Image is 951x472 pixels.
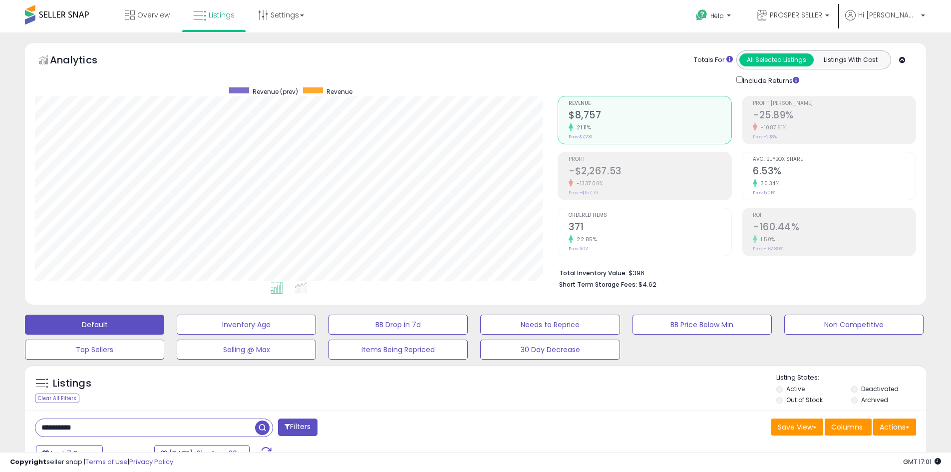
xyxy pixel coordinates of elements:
[688,1,741,32] a: Help
[729,74,811,86] div: Include Returns
[753,109,916,123] h2: -25.89%
[35,394,79,403] div: Clear All Filters
[825,419,872,436] button: Columns
[209,10,235,20] span: Listings
[559,280,637,289] b: Short Term Storage Fees:
[480,315,620,335] button: Needs to Reprice
[169,449,237,459] span: [DATE]-31 - Aug-06
[861,385,899,393] label: Deactivated
[786,385,805,393] label: Active
[328,315,468,335] button: BB Drop in 7d
[903,457,941,467] span: 2025-08-14 17:01 GMT
[845,10,925,32] a: Hi [PERSON_NAME]
[480,340,620,360] button: 30 Day Decrease
[694,55,733,65] div: Totals For
[10,458,173,467] div: seller snap | |
[861,396,888,404] label: Archived
[569,221,731,235] h2: 371
[753,134,777,140] small: Prev: -2.18%
[328,340,468,360] button: Items Being Repriced
[858,10,918,20] span: Hi [PERSON_NAME]
[569,165,731,179] h2: -$2,267.53
[753,190,775,196] small: Prev: 5.01%
[569,190,599,196] small: Prev: -$157.79
[177,315,316,335] button: Inventory Age
[753,101,916,106] span: Profit [PERSON_NAME]
[569,134,593,140] small: Prev: $7,231
[50,53,117,69] h5: Analytics
[753,157,916,162] span: Avg. Buybox Share
[36,445,103,462] button: Last 7 Days
[638,280,656,289] span: $4.62
[569,246,588,252] small: Prev: 302
[25,315,164,335] button: Default
[569,157,731,162] span: Profit
[85,457,128,467] a: Terms of Use
[786,396,823,404] label: Out of Stock
[739,53,814,66] button: All Selected Listings
[559,269,627,277] b: Total Inventory Value:
[757,180,779,187] small: 30.34%
[757,124,787,131] small: -1087.61%
[104,450,150,459] span: Compared to:
[710,11,724,20] span: Help
[326,87,352,96] span: Revenue
[770,10,822,20] span: PROSPER SELLER
[771,419,823,436] button: Save View
[831,422,863,432] span: Columns
[569,109,731,123] h2: $8,757
[753,165,916,179] h2: 6.53%
[137,10,170,20] span: Overview
[129,457,173,467] a: Privacy Policy
[278,419,317,436] button: Filters
[10,457,46,467] strong: Copyright
[784,315,924,335] button: Non Competitive
[559,266,909,278] li: $396
[569,101,731,106] span: Revenue
[776,373,926,383] p: Listing States:
[569,213,731,218] span: Ordered Items
[53,377,91,391] h5: Listings
[51,449,90,459] span: Last 7 Days
[25,340,164,360] button: Top Sellers
[573,236,597,243] small: 22.85%
[573,124,591,131] small: 21.11%
[573,180,604,187] small: -1337.06%
[753,221,916,235] h2: -160.44%
[753,213,916,218] span: ROI
[757,236,775,243] small: 1.50%
[753,246,783,252] small: Prev: -162.89%
[633,315,772,335] button: BB Price Below Min
[154,445,250,462] button: [DATE]-31 - Aug-06
[813,53,888,66] button: Listings With Cost
[177,340,316,360] button: Selling @ Max
[873,419,916,436] button: Actions
[253,87,298,96] span: Revenue (prev)
[695,9,708,21] i: Get Help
